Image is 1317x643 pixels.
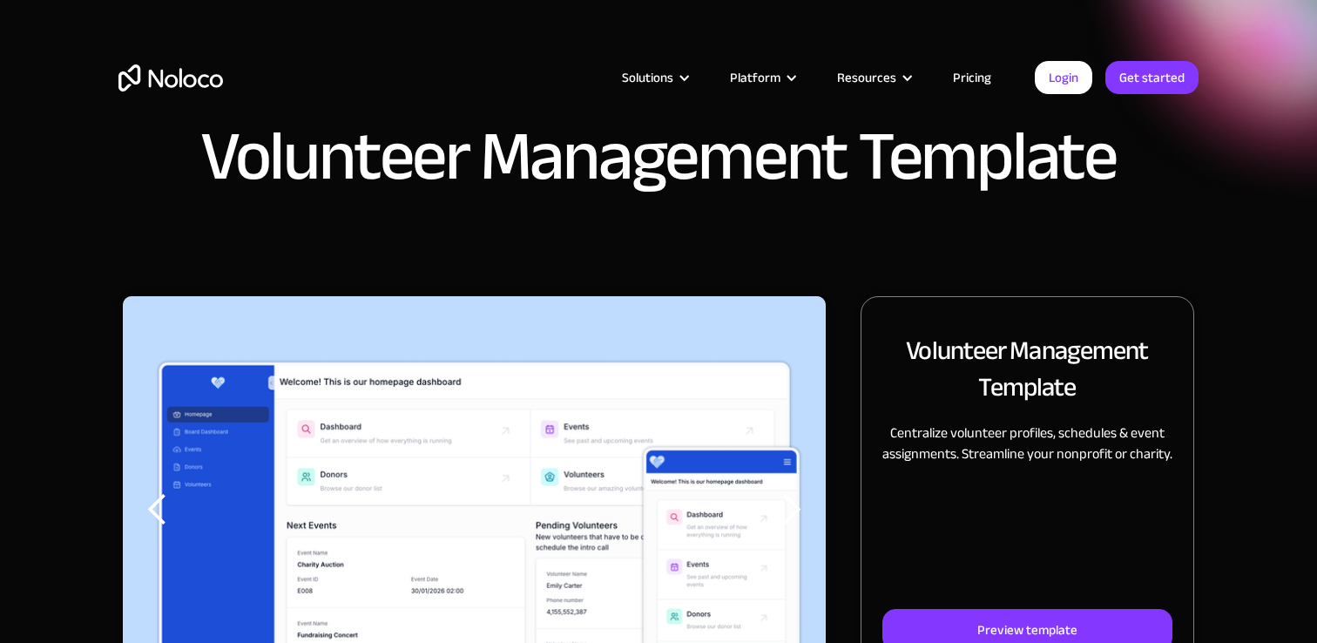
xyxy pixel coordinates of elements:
[882,423,1172,464] p: Centralize volunteer profiles, schedules & event assignments. Streamline your nonprofit or charity.
[882,482,1172,503] p: ‍
[815,66,931,89] div: Resources
[730,66,780,89] div: Platform
[200,122,1117,192] h1: Volunteer Management Template
[977,619,1077,641] div: Preview template
[622,66,673,89] div: Solutions
[882,332,1172,405] h2: Volunteer Management Template
[1105,61,1199,94] a: Get started
[837,66,896,89] div: Resources
[1035,61,1092,94] a: Login
[600,66,708,89] div: Solutions
[708,66,815,89] div: Platform
[931,66,1013,89] a: Pricing
[118,64,223,91] a: home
